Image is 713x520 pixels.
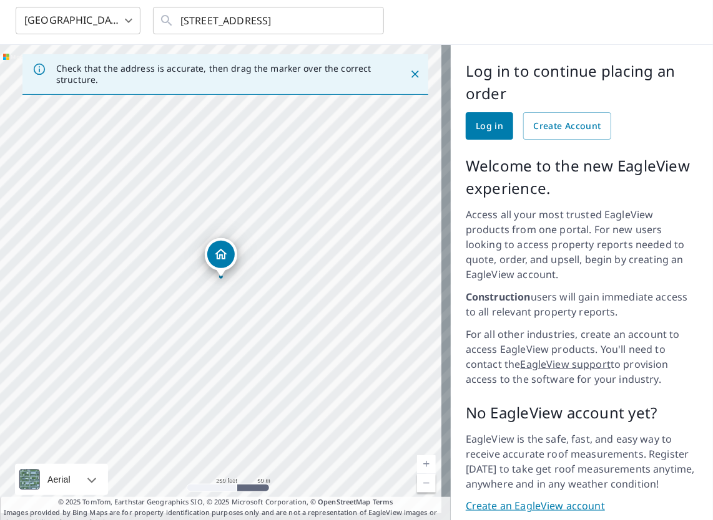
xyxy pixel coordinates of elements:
p: Welcome to the new EagleView experience. [466,155,698,200]
p: No EagleView account yet? [466,402,698,424]
span: Create Account [533,118,601,134]
p: Log in to continue placing an order [466,60,698,105]
a: EagleView support [521,357,611,371]
input: Search by address or latitude-longitude [180,3,358,38]
p: EagleView is the safe, fast, and easy way to receive accurate roof measurements. Register [DATE] ... [466,431,698,491]
span: © 2025 TomTom, Earthstar Geographics SIO, © 2025 Microsoft Corporation, © [58,497,393,508]
p: Access all your most trusted EagleView products from one portal. For new users looking to access ... [466,207,698,282]
a: Create Account [523,112,611,140]
a: Create an EagleView account [466,499,698,513]
div: Aerial [15,464,108,495]
p: users will gain immediate access to all relevant property reports. [466,289,698,319]
p: For all other industries, create an account to access EagleView products. You'll need to contact ... [466,327,698,387]
div: Aerial [44,464,74,495]
a: Terms [373,497,393,506]
span: Log in [476,118,503,134]
a: Current Level 17, Zoom Out [417,474,436,493]
p: Check that the address is accurate, then drag the marker over the correct structure. [56,63,387,85]
strong: Construction [466,290,531,304]
a: Log in [466,112,513,140]
a: OpenStreetMap [318,497,370,506]
a: Current Level 17, Zoom In [417,455,436,474]
div: [GEOGRAPHIC_DATA] [16,3,140,38]
button: Close [407,66,423,82]
div: Dropped pin, building 1, Residential property, 132 Black St Princeville, NC 27886 [205,238,237,277]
